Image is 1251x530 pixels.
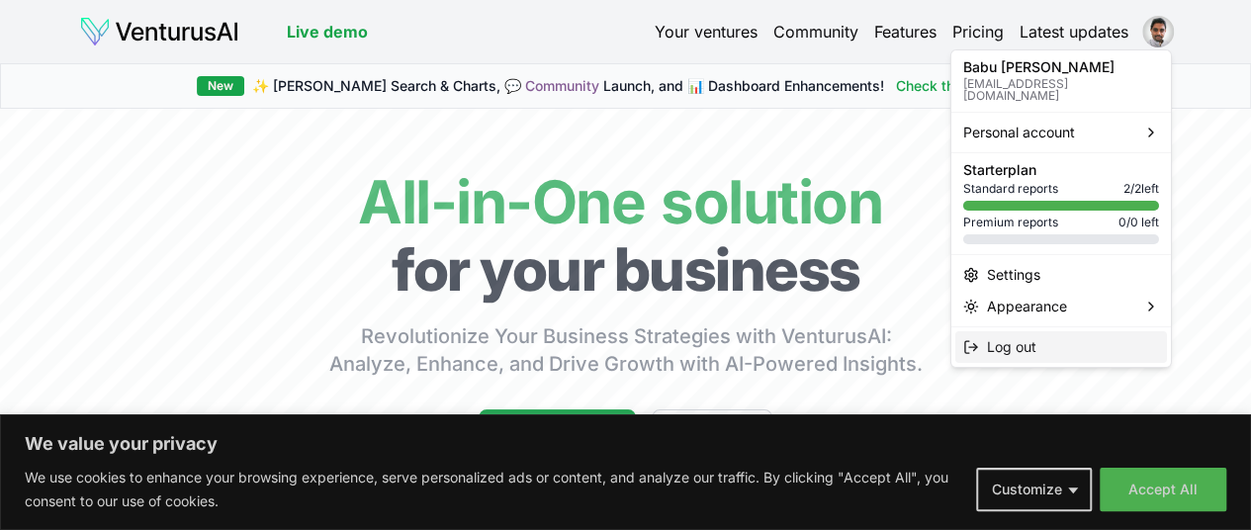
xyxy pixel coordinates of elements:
[955,259,1167,291] a: Settings
[963,78,1159,102] p: [EMAIL_ADDRESS][DOMAIN_NAME]
[963,163,1159,177] p: Starter plan
[1118,215,1159,230] span: 0 / 0 left
[963,181,1058,197] span: Standard reports
[987,337,1036,357] span: Log out
[987,297,1067,316] span: Appearance
[963,123,1075,142] span: Personal account
[963,215,1058,230] span: Premium reports
[1123,181,1159,197] span: 2 / 2 left
[963,60,1159,74] p: Babu [PERSON_NAME]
